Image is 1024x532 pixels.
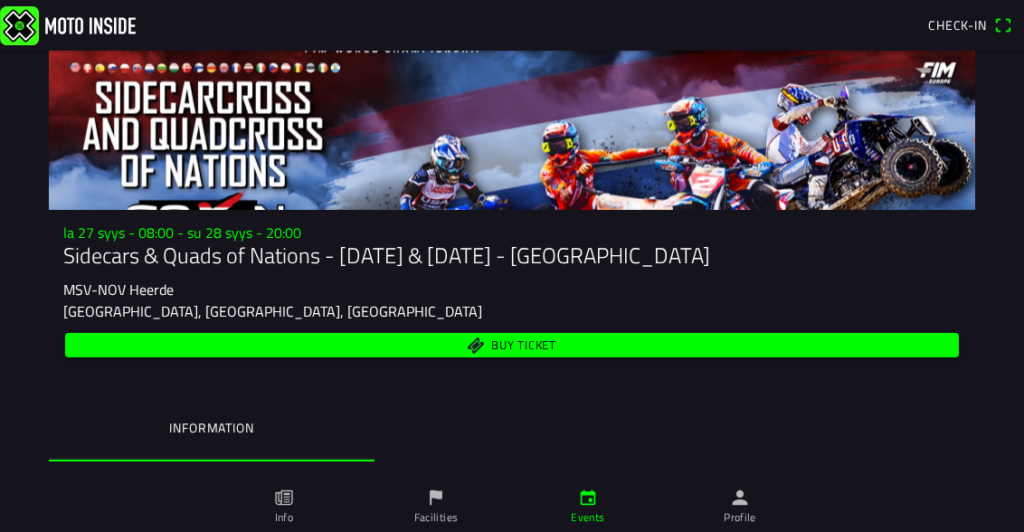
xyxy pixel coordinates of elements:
ion-text: [GEOGRAPHIC_DATA], [GEOGRAPHIC_DATA], [GEOGRAPHIC_DATA] [63,300,482,322]
ion-icon: flag [426,488,446,508]
ion-text: MSV-NOV Heerde [63,279,174,300]
ion-label: Info [275,509,293,526]
ion-label: Profile [724,509,756,526]
ion-icon: paper [274,488,294,508]
a: Check-inqr scanner [919,11,1020,40]
ion-label: Events [571,509,604,526]
h1: Sidecars & Quads of Nations - [DATE] & [DATE] - [GEOGRAPHIC_DATA] [63,242,961,269]
span: Buy ticket [491,340,556,352]
ion-icon: calendar [578,488,598,508]
ion-label: Facilities [414,509,459,526]
ion-icon: person [730,488,750,508]
ion-label: Information [169,418,253,438]
h3: la 27 syys - 08:00 - su 28 syys - 20:00 [63,224,961,242]
span: Check-in [928,15,987,34]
